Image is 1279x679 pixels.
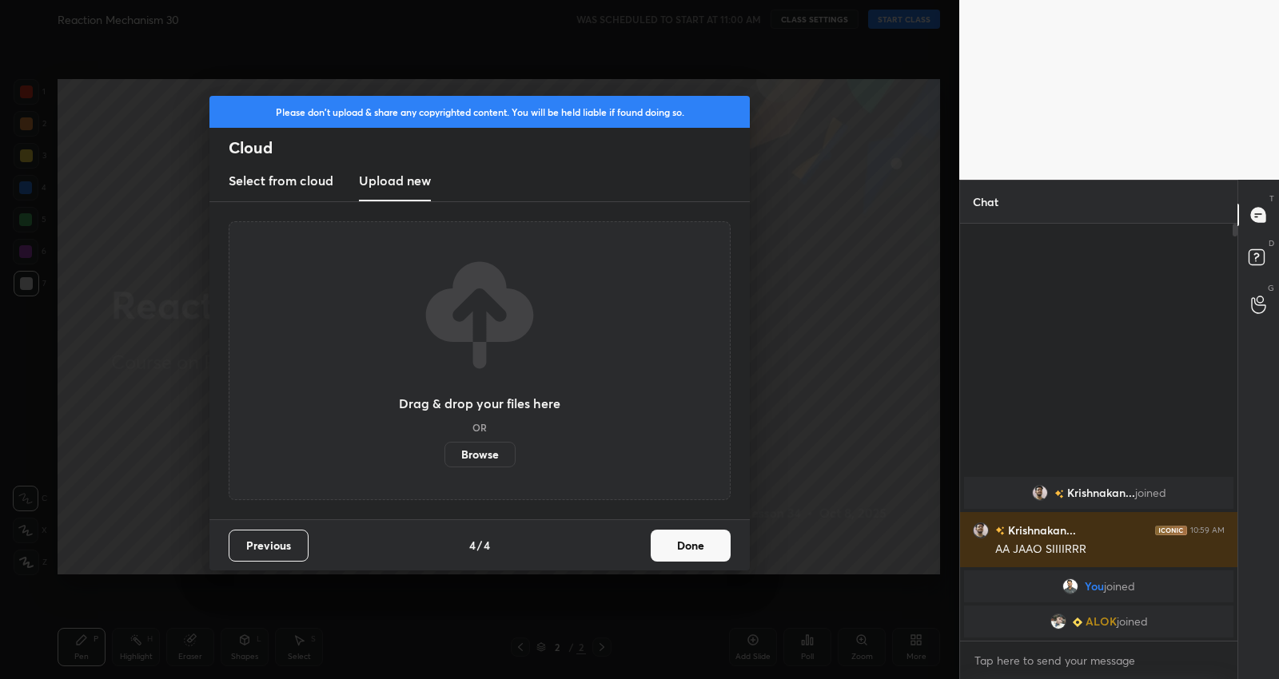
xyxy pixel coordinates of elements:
img: no-rating-badge.077c3623.svg [995,526,1005,535]
img: Learner_Badge_beginner_1_8b307cf2a0.svg [1073,617,1082,627]
h4: 4 [469,537,476,554]
p: G [1268,282,1274,294]
span: You [1085,580,1104,593]
button: Previous [229,530,309,562]
span: joined [1104,580,1135,593]
h2: Cloud [229,137,750,158]
p: Chat [960,181,1011,223]
div: grid [960,474,1237,641]
span: Krishnakan... [1067,486,1135,499]
h6: Krishnakan... [1005,522,1076,538]
h5: OR [472,423,487,432]
img: 1881b24753b541a89cf93938dacf6847.jpg [1032,485,1048,501]
h3: Drag & drop your files here [399,397,560,410]
div: AA JAAO SIIIIRRR [995,542,1225,558]
img: no-rating-badge.077c3623.svg [1054,490,1064,498]
div: 10:59 AM [1190,526,1225,535]
p: T [1269,193,1274,204]
img: e5c6b02f252e48818ca969f1ceb0ca82.jpg [1062,578,1078,594]
img: 8bde531fbe72457481133210b67649f5.jpg [1050,613,1066,629]
img: 1881b24753b541a89cf93938dacf6847.jpg [973,522,989,538]
span: joined [1135,486,1166,499]
span: ALOK [1086,615,1117,628]
span: joined [1117,615,1148,628]
h4: / [477,537,482,554]
button: Done [651,530,731,562]
div: Please don't upload & share any copyrighted content. You will be held liable if found doing so. [209,96,750,128]
h4: 4 [484,537,490,554]
h3: Select from cloud [229,171,333,190]
p: D [1269,237,1274,249]
img: iconic-dark.1390631f.png [1155,526,1187,535]
h3: Upload new [359,171,431,190]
